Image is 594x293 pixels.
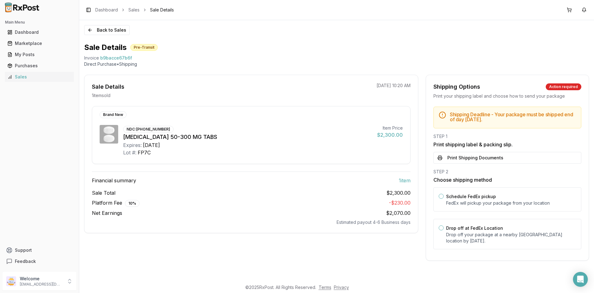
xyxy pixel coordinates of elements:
div: Pre-Transit [130,44,158,51]
a: Sales [5,71,74,82]
a: Terms [319,285,331,290]
span: Sale Details [150,7,174,13]
p: FedEx will pickup your package from your location [446,200,576,206]
p: [EMAIL_ADDRESS][DOMAIN_NAME] [20,282,63,287]
div: FP7C [138,149,151,156]
button: Print Shipping Documents [433,152,581,164]
div: Marketplace [7,40,71,47]
h3: Print shipping label & packing slip. [433,141,581,148]
div: 10 % [125,200,140,207]
button: Feedback [2,256,76,267]
div: STEP 1 [433,133,581,140]
div: Expires: [123,141,142,149]
button: Support [2,245,76,256]
a: Dashboard [95,7,118,13]
span: 1 item [399,177,411,184]
div: Item Price [377,125,403,131]
span: $2,070.00 [386,210,411,216]
p: Drop off your package at a nearby [GEOGRAPHIC_DATA] location by [DATE] . [446,232,576,244]
label: Schedule FedEx pickup [446,194,496,199]
div: $2,300.00 [377,131,403,139]
button: Back to Sales [84,25,130,35]
img: Dovato 50-300 MG TABS [100,125,118,144]
span: Feedback [15,258,36,264]
h3: Choose shipping method [433,176,581,184]
p: [DATE] 10:20 AM [377,82,411,89]
h1: Sale Details [84,42,127,52]
div: Action required [546,83,581,90]
a: Purchases [5,60,74,71]
div: Invoice [84,55,99,61]
span: $2,300.00 [386,189,411,197]
span: - $230.00 [389,200,411,206]
p: 1 item sold [92,92,110,99]
button: Purchases [2,61,76,71]
a: Sales [128,7,140,13]
p: Welcome [20,276,63,282]
span: Sale Total [92,189,115,197]
span: Platform Fee [92,199,140,207]
span: Financial summary [92,177,136,184]
div: Estimated payout 4-6 Business days [92,219,411,225]
div: Open Intercom Messenger [573,272,588,287]
h5: Shipping Deadline - Your package must be shipped end of day [DATE] . [450,112,576,122]
a: Marketplace [5,38,74,49]
div: Sale Details [92,82,124,91]
span: b9bacce67b6f [100,55,132,61]
div: [DATE] [143,141,160,149]
div: Shipping Options [433,82,480,91]
img: RxPost Logo [2,2,42,12]
div: Brand New [100,111,127,118]
button: Marketplace [2,38,76,48]
p: Direct Purchase • Shipping [84,61,589,67]
h2: Main Menu [5,20,74,25]
a: Dashboard [5,27,74,38]
div: Print your shipping label and choose how to send your package [433,93,581,99]
div: Sales [7,74,71,80]
a: My Posts [5,49,74,60]
span: Net Earnings [92,209,122,217]
label: Drop off at FedEx Location [446,225,503,231]
div: Purchases [7,63,71,69]
div: My Posts [7,51,71,58]
img: User avatar [6,276,16,286]
a: Privacy [334,285,349,290]
button: Dashboard [2,27,76,37]
div: Dashboard [7,29,71,35]
div: Lot #: [123,149,136,156]
button: My Posts [2,50,76,60]
div: NDC: [PHONE_NUMBER] [123,126,174,133]
div: [MEDICAL_DATA] 50-300 MG TABS [123,133,372,141]
nav: breadcrumb [95,7,174,13]
button: Sales [2,72,76,82]
div: STEP 2 [433,169,581,175]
